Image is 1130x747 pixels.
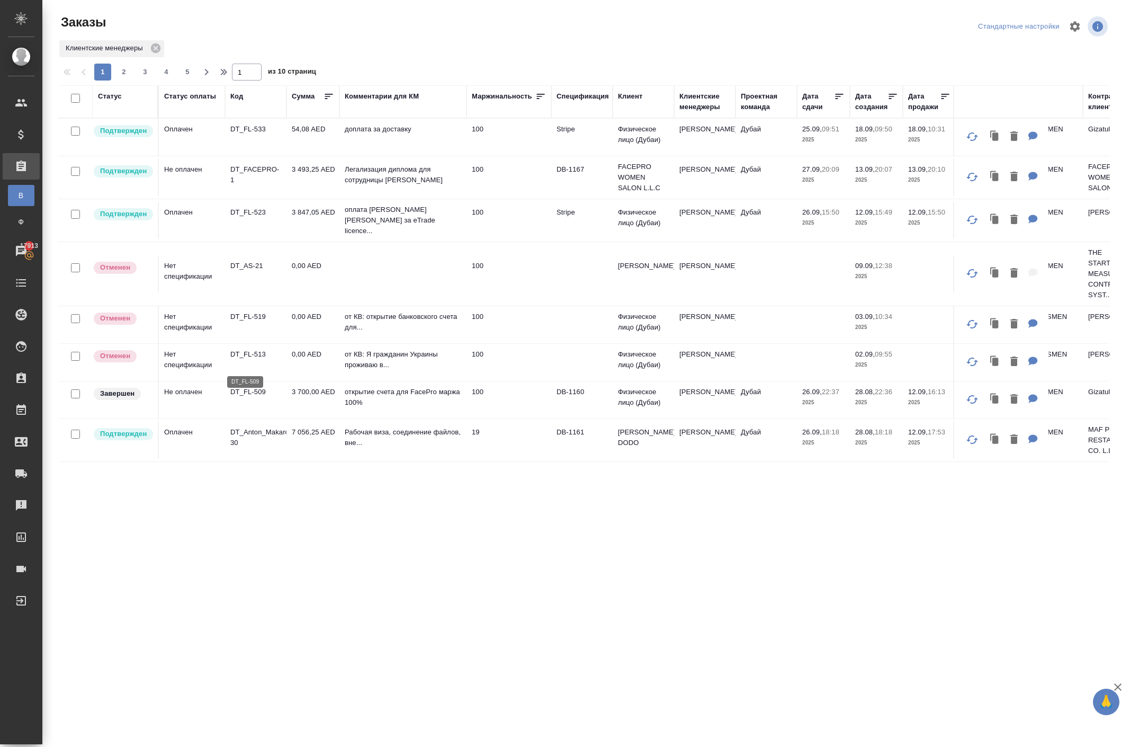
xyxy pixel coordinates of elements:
a: В [8,185,34,206]
td: 100 [467,159,551,196]
span: Заказы [58,14,106,31]
button: Клонировать [985,209,1005,231]
button: Обновить [959,207,985,233]
p: 20:10 [928,165,945,173]
td: [PERSON_NAME] [674,344,736,381]
div: Статус оплаты [164,91,216,102]
p: 2025 [855,175,898,185]
p: 2025 [855,438,898,448]
p: 2025 [855,218,898,228]
p: 20:09 [822,165,839,173]
td: [PERSON_NAME] [674,255,736,292]
div: Выставляет КМ после уточнения всех необходимых деталей и получения согласия клиента на запуск. С ... [93,164,153,179]
p: 2025 [908,218,950,228]
div: Дата продажи [908,91,940,112]
div: split button [975,19,1062,35]
p: Физическое лицо (Дубаи) [618,312,669,333]
p: 13.09, [908,165,928,173]
td: DB-1161 [551,422,613,459]
div: Дата создания [855,91,887,112]
p: Рабочая виза, соединение файлов, вне... [345,427,461,448]
div: Код [230,91,243,102]
p: открытие счета для FacePro маржа 100% [345,387,461,408]
td: [PERSON_NAME] [674,422,736,459]
div: Статус [98,91,122,102]
p: Подтвержден [100,429,147,439]
p: Подтвержден [100,166,147,176]
td: Дубай [736,159,797,196]
p: 09:51 [822,125,839,133]
p: 28.08, [855,428,875,436]
button: Обновить [959,312,985,337]
button: Удалить [1005,389,1023,411]
div: Сумма [292,91,315,102]
p: 26.09, [802,208,822,216]
td: Не оплачен [159,159,225,196]
button: Клонировать [985,314,1005,335]
p: 15:50 [822,208,839,216]
td: [PERSON_NAME] [674,119,736,156]
p: от КВ: открытие банковского счета для... [345,312,461,333]
button: Удалить [1005,209,1023,231]
td: 100 [467,306,551,343]
p: Физическое лицо (Дубаи) [618,207,669,228]
td: Дубай [736,119,797,156]
p: 18:18 [822,428,839,436]
p: 12.09, [908,208,928,216]
p: Отменен [100,262,130,273]
span: В [13,190,29,201]
td: 3 700,00 AED [286,381,339,419]
p: 17:53 [928,428,945,436]
p: DT_AS-21 [230,261,281,271]
p: Подтвержден [100,126,147,136]
td: 0,00 AED [286,344,339,381]
p: Физическое лицо (Дубаи) [618,124,669,145]
td: 0,00 AED [286,306,339,343]
td: [PERSON_NAME] [674,202,736,239]
p: Физическое лицо (Дубаи) [618,387,669,408]
div: Выставляет КМ после уточнения всех необходимых деталей и получения согласия клиента на запуск. С ... [93,124,153,138]
div: Выставляет КМ после уточнения всех необходимых деталей и получения согласия клиента на запуск. С ... [93,207,153,221]
td: Дубай [736,202,797,239]
button: Обновить [959,427,985,452]
div: Выставляет КМ после отмены со стороны клиента. Если уже после запуска – КМ пишет ПМу про отмену, ... [93,349,153,363]
button: Для КМ: от КВ: открытие банковского счета для физического лица; возможно позже потребуется для юр [1023,314,1043,335]
p: 12:38 [875,262,892,270]
span: 2 [115,67,132,77]
p: 18:18 [875,428,892,436]
p: 12.09, [908,388,928,396]
p: 2025 [802,175,845,185]
p: от КВ: Я гражданин Украины проживаю в... [345,349,461,370]
p: 2025 [855,397,898,408]
span: 🙏 [1097,691,1115,713]
div: Проектная команда [741,91,792,112]
p: DT_FACEPRO-1 [230,164,281,185]
button: Клонировать [985,389,1005,411]
div: Дата сдачи [802,91,834,112]
p: доплата за доставку [345,124,461,135]
p: DT_FL-519 [230,312,281,322]
div: Выставляет КМ после уточнения всех необходимых деталей и получения согласия клиента на запуск. С ... [93,427,153,441]
p: DT_FL-513 [230,349,281,360]
p: 2025 [802,438,845,448]
span: 4 [158,67,175,77]
p: 2025 [802,135,845,145]
button: Клонировать [985,126,1005,148]
button: Удалить [1005,263,1023,284]
p: 02.09, [855,350,875,358]
p: 09:55 [875,350,892,358]
p: DT_FL-533 [230,124,281,135]
td: Оплачен [159,119,225,156]
p: Завершен [100,388,134,399]
p: 28.08, [855,388,875,396]
p: 12.09, [855,208,875,216]
p: 25.09, [802,125,822,133]
button: Клонировать [985,263,1005,284]
span: 5 [179,67,196,77]
p: Подтвержден [100,209,147,219]
p: 2025 [908,135,950,145]
p: [PERSON_NAME] DODO [618,427,669,448]
p: 2025 [855,135,898,145]
p: Физическое лицо (Дубаи) [618,349,669,370]
p: 18.09, [855,125,875,133]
